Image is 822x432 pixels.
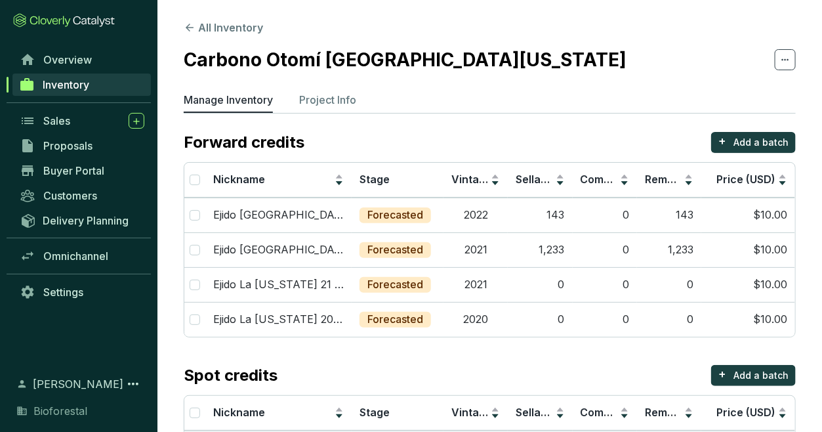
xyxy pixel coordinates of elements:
span: Proposals [43,139,92,152]
span: Nickname [213,173,265,186]
p: Ejido La [US_STATE] 21 PR3 [213,278,344,292]
span: Omnichannel [43,249,108,263]
span: Vintage [451,173,492,186]
p: + [718,365,726,383]
td: 2021 [443,232,508,267]
span: Remaining [645,173,699,186]
td: 1,233 [508,232,572,267]
th: Stage [352,163,443,198]
td: 143 [637,198,701,232]
p: Project Info [299,92,356,108]
p: Ejido [GEOGRAPHIC_DATA][US_STATE] 21 PR4 [213,243,344,257]
a: Customers [13,184,151,207]
span: Nickname [213,406,265,419]
p: Ejido La [US_STATE] 20 PR3 [213,313,344,327]
p: Manage Inventory [184,92,273,108]
p: Forward credits [184,132,304,153]
span: Sellable [516,406,556,419]
span: Delivery Planning [43,214,129,227]
td: $10.00 [701,302,795,337]
span: Buyer Portal [43,164,104,177]
span: Committed [581,173,637,186]
button: +Add a batch [711,365,796,386]
td: 2021 [443,267,508,302]
span: Bioforestal [33,403,87,419]
td: 0 [573,198,637,232]
span: Stage [360,173,390,186]
p: Forecasted [367,313,423,327]
td: 0 [508,302,572,337]
td: $10.00 [701,267,795,302]
span: Committed [581,406,637,419]
span: Customers [43,189,97,202]
td: 0 [573,302,637,337]
a: Inventory [12,74,151,96]
td: $10.00 [701,232,795,267]
a: Settings [13,281,151,303]
p: Spot credits [184,365,277,386]
a: Buyer Portal [13,160,151,182]
span: Inventory [43,78,89,91]
span: Vintage [451,406,492,419]
td: 0 [637,267,701,302]
td: $10.00 [701,198,795,232]
a: Delivery Planning [13,209,151,231]
a: Omnichannel [13,245,151,267]
p: Forecasted [367,243,423,257]
span: Sales [43,114,70,127]
span: Remaining [645,406,699,419]
td: 143 [508,198,572,232]
td: 0 [573,232,637,267]
button: All Inventory [184,20,263,35]
p: Forecasted [367,208,423,223]
p: + [718,132,726,150]
p: Forecasted [367,278,423,292]
span: Price (USD) [716,173,775,186]
td: 1,233 [637,232,701,267]
td: 2020 [443,302,508,337]
span: Sellable [516,173,556,186]
a: Sales [13,110,151,132]
p: Add a batch [733,136,789,149]
h2: Carbono Otomí [GEOGRAPHIC_DATA][US_STATE] [184,46,627,74]
a: Proposals [13,135,151,157]
span: [PERSON_NAME] [33,376,123,392]
span: Settings [43,286,83,299]
p: Ejido [GEOGRAPHIC_DATA][US_STATE] 22 PR4 [213,208,344,223]
td: 0 [637,302,701,337]
span: Overview [43,53,92,66]
th: Stage [352,396,443,431]
span: Price (USD) [716,406,775,419]
button: +Add a batch [711,132,796,153]
p: Add a batch [733,369,789,382]
td: 0 [573,267,637,302]
td: 0 [508,267,572,302]
span: Stage [360,406,390,419]
a: Overview [13,49,151,71]
td: 2022 [443,198,508,232]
